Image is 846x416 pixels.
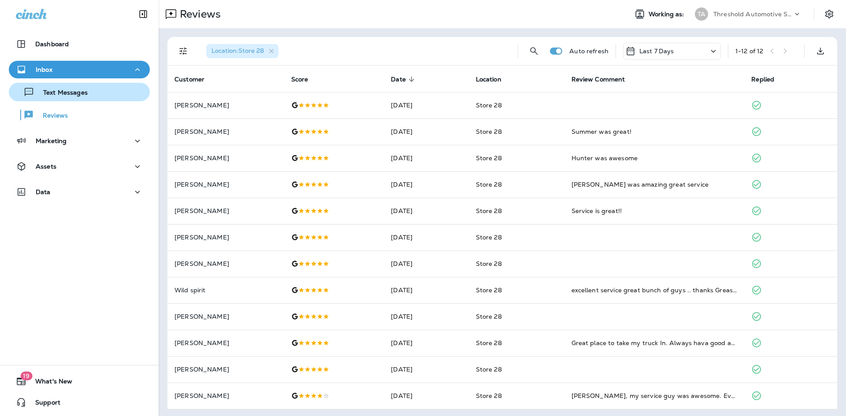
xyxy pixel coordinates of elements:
p: Wild spirit [174,287,277,294]
button: Collapse Sidebar [131,5,156,23]
div: 1 - 12 of 12 [735,48,763,55]
td: [DATE] [384,224,468,250]
span: Score [291,76,308,83]
span: Store 28 [476,260,502,268]
button: Reviews [9,106,150,124]
button: Assets [9,158,150,175]
span: Store 28 [476,154,502,162]
p: [PERSON_NAME] [174,392,277,399]
td: [DATE] [384,118,468,145]
span: Location [476,76,501,83]
p: [PERSON_NAME] [174,181,277,188]
p: Auto refresh [569,48,609,55]
div: Service is great!! [571,206,738,215]
span: Store 28 [476,392,502,400]
div: Summer was great! [571,127,738,136]
button: Marketing [9,132,150,150]
p: Text Messages [34,89,88,97]
span: Store 28 [476,233,502,241]
span: Store 28 [476,365,502,373]
p: [PERSON_NAME] [174,366,277,373]
p: [PERSON_NAME] [174,234,277,241]
div: Great place to take my truck In. Always hava good attitude here. [571,339,738,347]
p: Assets [36,163,56,170]
button: Text Messages [9,83,150,101]
span: Replied [751,76,774,83]
span: Review Comment [571,75,637,83]
div: TA [695,7,708,21]
span: Store 28 [476,207,502,215]
td: [DATE] [384,277,468,303]
td: [DATE] [384,250,468,277]
button: Filters [174,42,192,60]
span: Location : Store 28 [211,47,264,55]
p: Data [36,188,51,195]
p: Reviews [34,112,68,120]
p: Reviews [176,7,221,21]
span: Replied [751,75,786,83]
span: Customer [174,76,204,83]
td: [DATE] [384,198,468,224]
span: Customer [174,75,216,83]
div: excellent service great bunch of guys .. thanks Grease monkey [571,286,738,295]
td: [DATE] [384,171,468,198]
div: Location:Store 28 [206,44,278,58]
td: [DATE] [384,383,468,409]
p: Threshold Automotive Service dba Grease Monkey [713,11,793,18]
button: Export as CSV [812,42,829,60]
p: [PERSON_NAME] [174,339,277,346]
span: Location [476,75,513,83]
button: Dashboard [9,35,150,53]
span: Store 28 [476,313,502,320]
button: Support [9,394,150,411]
button: Settings [821,6,837,22]
td: [DATE] [384,330,468,356]
span: Date [391,75,417,83]
span: Store 28 [476,128,502,136]
span: Store 28 [476,286,502,294]
span: Date [391,76,406,83]
div: Danny was amazing great service [571,180,738,189]
span: Support [26,399,60,409]
button: Data [9,183,150,201]
button: 19What's New [9,372,150,390]
p: [PERSON_NAME] [174,155,277,162]
p: Marketing [36,137,67,144]
button: Inbox [9,61,150,78]
div: Daniel, my service guy was awesome. Everybody in there was professional today, And I didn't get p... [571,391,738,400]
span: Store 28 [476,339,502,347]
p: [PERSON_NAME] [174,102,277,109]
td: [DATE] [384,356,468,383]
span: What's New [26,378,72,388]
p: Inbox [36,66,52,73]
td: [DATE] [384,303,468,330]
p: Dashboard [35,40,69,48]
span: Working as: [649,11,686,18]
div: Hunter was awesome [571,154,738,162]
span: Score [291,75,320,83]
p: [PERSON_NAME] [174,128,277,135]
span: Store 28 [476,101,502,109]
p: [PERSON_NAME] [174,260,277,267]
p: Last 7 Days [639,48,674,55]
p: [PERSON_NAME] [174,207,277,214]
span: 19 [20,372,32,380]
p: [PERSON_NAME] [174,313,277,320]
td: [DATE] [384,92,468,118]
span: Store 28 [476,180,502,188]
span: Review Comment [571,76,625,83]
td: [DATE] [384,145,468,171]
button: Search Reviews [525,42,543,60]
